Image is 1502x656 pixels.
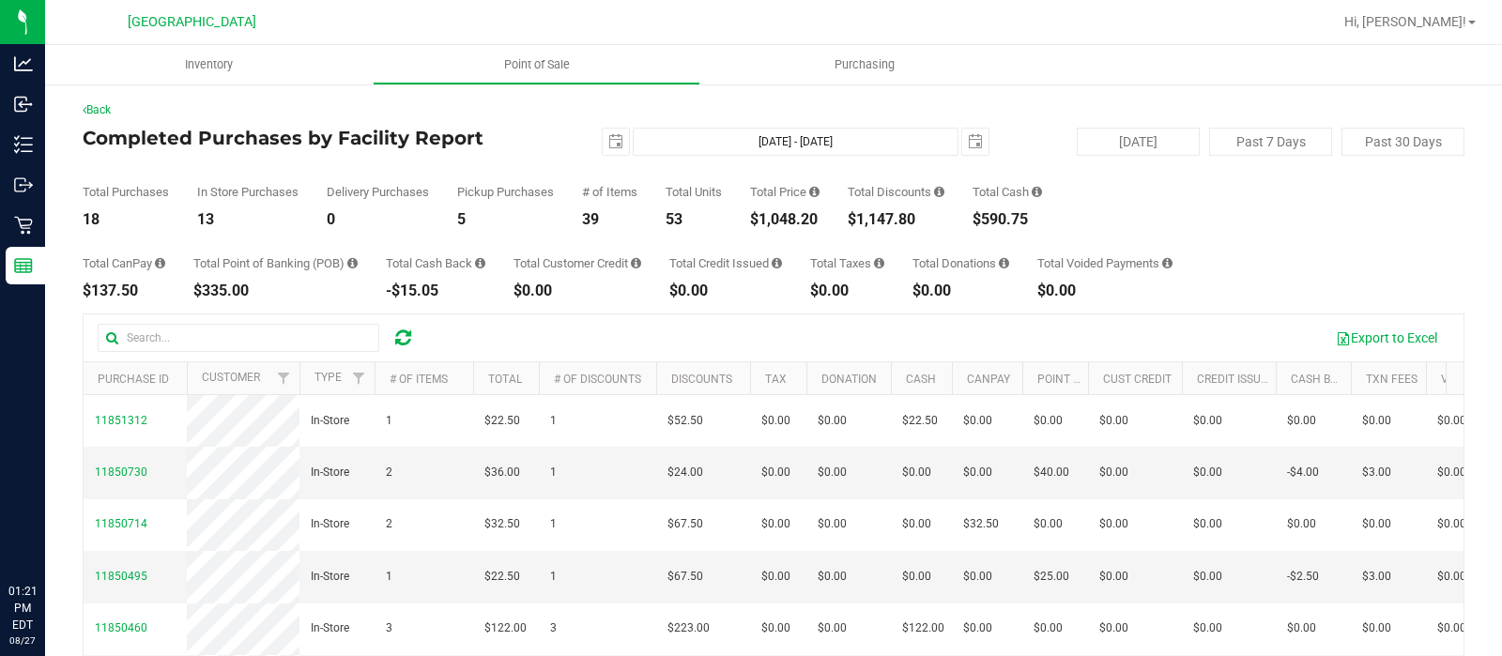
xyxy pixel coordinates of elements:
button: Past 7 Days [1209,128,1332,156]
div: Total Cash Back [386,257,485,269]
span: $0.00 [1287,515,1316,533]
a: Customer [202,371,260,384]
span: 11851312 [95,414,147,427]
a: Point of Sale [373,45,700,84]
span: 1 [550,515,557,533]
div: Delivery Purchases [327,186,429,198]
span: $0.00 [1287,412,1316,430]
i: Sum of the total prices of all purchases in the date range. [809,186,820,198]
span: $0.00 [1099,619,1128,637]
span: 11850460 [95,621,147,634]
span: $0.00 [761,412,790,430]
span: 2 [386,515,392,533]
span: 11850495 [95,570,147,583]
inline-svg: Retail [14,216,33,235]
div: # of Items [582,186,637,198]
div: Total Cash [973,186,1042,198]
a: # of Items [390,373,448,386]
span: 3 [386,619,392,637]
a: Cust Credit [1103,373,1172,386]
span: $3.00 [1362,464,1391,481]
span: select [603,129,629,155]
a: Type [314,371,342,384]
a: Donation [821,373,877,386]
span: In-Store [311,619,349,637]
i: Sum of all round-up-to-next-dollar total price adjustments for all purchases in the date range. [999,257,1009,269]
span: $0.00 [1437,568,1466,586]
span: In-Store [311,464,349,481]
span: [GEOGRAPHIC_DATA] [128,14,256,30]
inline-svg: Outbound [14,175,33,194]
span: Purchasing [809,56,920,73]
span: $122.00 [484,619,527,637]
span: $122.00 [902,619,944,637]
div: $0.00 [810,283,884,298]
span: $0.00 [1193,412,1222,430]
span: $67.50 [667,515,703,533]
div: Pickup Purchases [457,186,554,198]
span: $22.50 [484,568,520,586]
span: $52.50 [667,412,703,430]
a: Cash [906,373,936,386]
span: 1 [550,568,557,586]
span: $0.00 [1099,515,1128,533]
div: Total Credit Issued [669,257,782,269]
div: Total Price [750,186,820,198]
div: $137.50 [83,283,165,298]
span: $0.00 [1362,515,1391,533]
span: $0.00 [1099,568,1128,586]
span: $0.00 [818,464,847,481]
span: $0.00 [1437,619,1466,637]
span: $0.00 [818,568,847,586]
span: $0.00 [1362,412,1391,430]
div: 18 [83,212,169,227]
a: # of Discounts [554,373,641,386]
div: $1,147.80 [848,212,944,227]
span: 1 [386,568,392,586]
a: Purchasing [700,45,1028,84]
span: $223.00 [667,619,710,637]
div: $1,048.20 [750,212,820,227]
div: 0 [327,212,429,227]
i: Sum of all voided payment transaction amounts, excluding tips and transaction fees, for all purch... [1162,257,1172,269]
div: $0.00 [912,283,1009,298]
span: $0.00 [818,515,847,533]
span: $0.00 [1034,412,1063,430]
span: $22.50 [902,412,938,430]
div: $335.00 [193,283,358,298]
a: Filter [344,362,375,394]
a: Point of Banking (POB) [1037,373,1171,386]
a: Inventory [45,45,373,84]
a: Txn Fees [1366,373,1418,386]
span: $32.50 [963,515,999,533]
span: $36.00 [484,464,520,481]
span: $0.00 [818,619,847,637]
span: In-Store [311,568,349,586]
span: $0.00 [1193,568,1222,586]
span: $0.00 [1193,464,1222,481]
div: Total Point of Banking (POB) [193,257,358,269]
span: Hi, [PERSON_NAME]! [1344,14,1466,29]
p: 08/27 [8,633,37,648]
div: 5 [457,212,554,227]
span: $22.50 [484,412,520,430]
a: CanPay [967,373,1010,386]
span: $0.00 [1034,619,1063,637]
div: Total Purchases [83,186,169,198]
div: 13 [197,212,299,227]
span: 11850730 [95,465,147,479]
a: Credit Issued [1197,373,1275,386]
span: In-Store [311,412,349,430]
span: -$4.00 [1287,464,1319,481]
div: Total Discounts [848,186,944,198]
span: $0.00 [761,619,790,637]
span: Inventory [160,56,258,73]
i: Sum of the total taxes for all purchases in the date range. [874,257,884,269]
h4: Completed Purchases by Facility Report [83,128,544,148]
span: $0.00 [1099,464,1128,481]
div: In Store Purchases [197,186,299,198]
span: $0.00 [1437,464,1466,481]
span: $24.00 [667,464,703,481]
div: Total Donations [912,257,1009,269]
span: In-Store [311,515,349,533]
